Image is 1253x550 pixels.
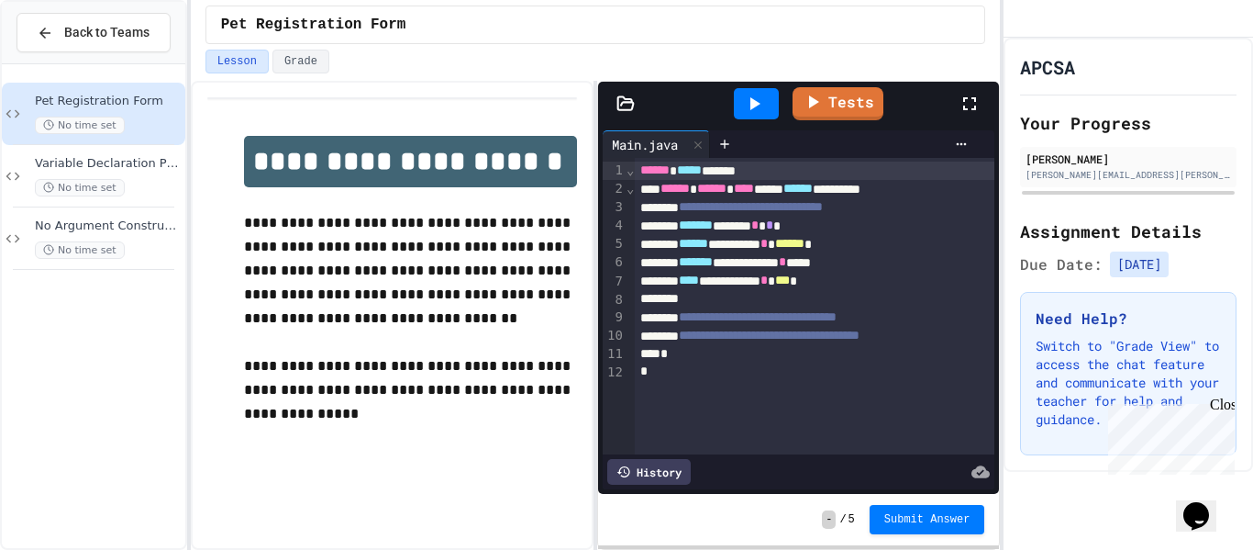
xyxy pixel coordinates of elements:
div: 9 [603,309,626,327]
span: Submit Answer [884,512,970,527]
button: Lesson [205,50,269,73]
span: Fold line [626,163,635,177]
h2: Assignment Details [1020,219,1236,244]
div: 11 [603,345,626,364]
button: Submit Answer [870,505,985,534]
div: 2 [603,180,626,198]
span: No time set [35,241,125,259]
span: No time set [35,117,125,134]
div: [PERSON_NAME] [1026,151,1231,167]
div: 6 [603,253,626,272]
h1: APCSA [1020,54,1075,80]
span: / [839,512,846,527]
div: 10 [603,327,626,345]
span: Due Date: [1020,253,1103,275]
span: Pet Registration Form [35,94,182,109]
span: Pet Registration Form [221,14,406,36]
span: No time set [35,179,125,196]
div: Main.java [603,135,687,154]
div: 8 [603,291,626,309]
button: Back to Teams [17,13,171,52]
iframe: chat widget [1101,397,1235,475]
div: [PERSON_NAME][EMAIL_ADDRESS][PERSON_NAME][DOMAIN_NAME] [1026,168,1231,182]
div: 4 [603,217,626,235]
div: 5 [603,235,626,253]
div: 7 [603,273,626,291]
div: History [607,459,691,485]
p: Switch to "Grade View" to access the chat feature and communicate with your teacher for help and ... [1036,337,1221,429]
div: Chat with us now!Close [7,7,127,117]
span: - [822,511,836,529]
div: 1 [603,162,626,180]
h2: Your Progress [1020,110,1236,136]
button: Grade [272,50,329,73]
span: Variable Declaration Practice [35,156,182,172]
span: Fold line [626,181,635,196]
span: Back to Teams [64,23,150,42]
span: No Argument Constructor Practice [35,219,182,234]
div: 12 [603,364,626,382]
div: 3 [603,198,626,217]
a: Tests [793,87,883,120]
div: Main.java [603,130,710,158]
span: 5 [848,512,855,527]
iframe: chat widget [1176,477,1235,532]
h3: Need Help? [1036,308,1221,330]
span: [DATE] [1110,252,1169,277]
